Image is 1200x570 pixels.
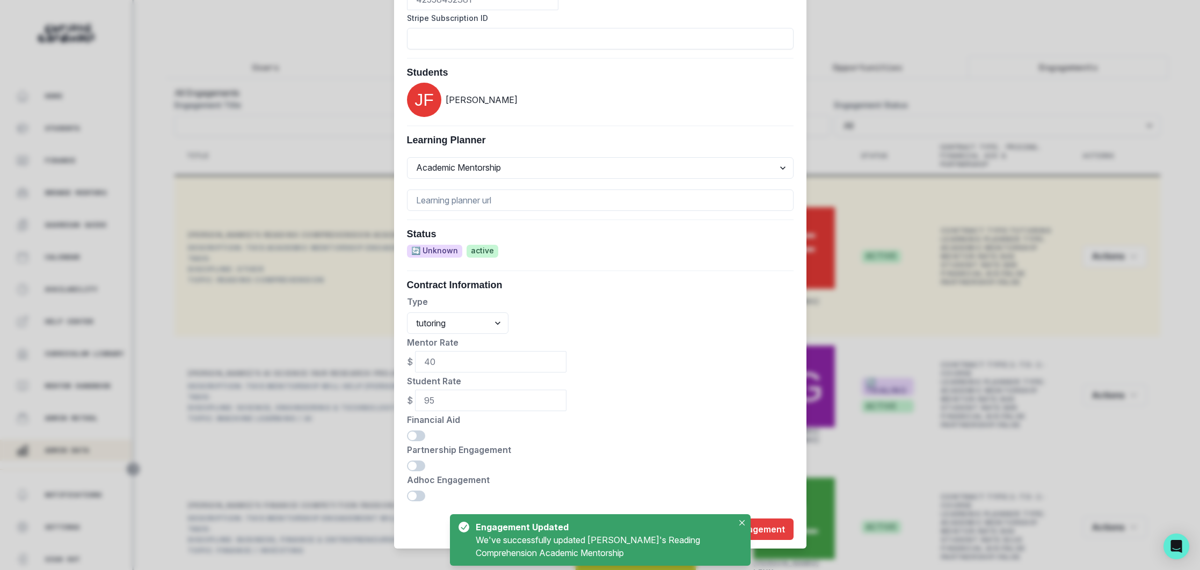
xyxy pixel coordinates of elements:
[407,443,794,456] p: Partnership Engagement
[407,473,794,486] p: Adhoc Engagement
[407,375,794,388] p: Student Rate
[407,336,794,349] p: Mentor Rate
[407,280,794,291] h3: Contract Information
[407,135,794,147] h3: Learning Planner
[407,67,794,79] h3: Students
[476,521,729,534] div: Engagement Updated
[1163,534,1189,559] div: Open Intercom Messenger
[407,355,413,368] p: $
[407,245,462,258] span: 🔄 Unknown
[407,12,787,24] label: Stripe Subscription ID
[736,516,748,529] button: Close
[407,394,413,407] p: $
[407,83,441,117] img: svg
[407,229,794,240] h3: Status
[407,295,794,308] p: Type
[446,93,518,106] p: [PERSON_NAME]
[407,413,794,426] p: Financial Aid
[467,245,498,258] span: active
[407,189,794,211] input: Learning planner url
[476,534,733,559] div: We've successfully updated [PERSON_NAME]'s Reading Comprehension Academic Mentorship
